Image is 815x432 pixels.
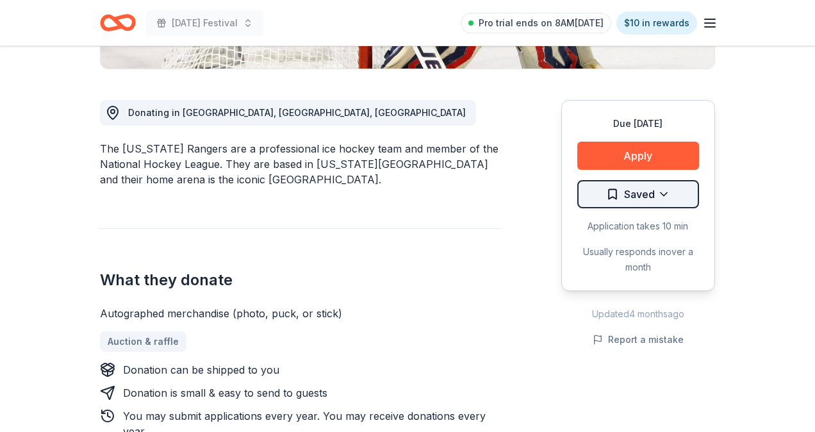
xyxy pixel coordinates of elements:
div: Application takes 10 min [577,219,699,234]
a: Pro trial ends on 8AM[DATE] [461,13,611,33]
button: Apply [577,142,699,170]
div: Donation can be shipped to you [123,362,279,378]
div: Due [DATE] [577,116,699,131]
a: $10 in rewards [616,12,697,35]
span: Pro trial ends on 8AM[DATE] [479,15,604,31]
span: Donating in [GEOGRAPHIC_DATA], [GEOGRAPHIC_DATA], [GEOGRAPHIC_DATA] [128,107,466,118]
span: Saved [624,186,655,203]
a: Auction & raffle [100,331,186,352]
button: Saved [577,180,699,208]
div: Usually responds in over a month [577,244,699,275]
div: The [US_STATE] Rangers are a professional ice hockey team and member of the National Hockey Leagu... [100,141,500,187]
span: [DATE] Festival [172,15,238,31]
div: Updated 4 months ago [561,306,715,322]
h2: What they donate [100,270,500,290]
button: Report a mistake [593,332,684,347]
div: Donation is small & easy to send to guests [123,385,327,401]
div: Autographed merchandise (photo, puck, or stick) [100,306,500,321]
button: [DATE] Festival [146,10,263,36]
a: Home [100,8,136,38]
